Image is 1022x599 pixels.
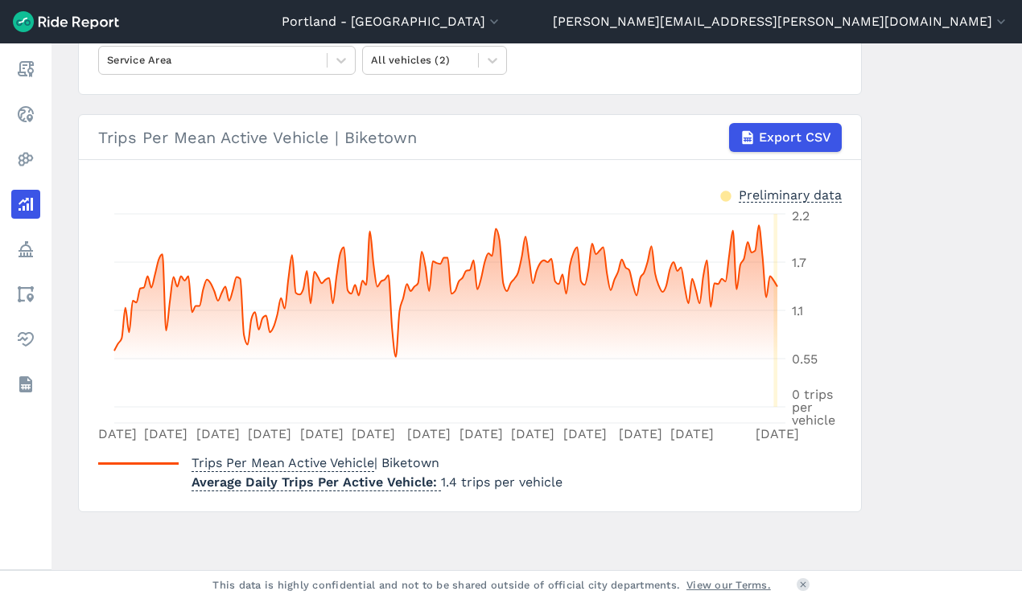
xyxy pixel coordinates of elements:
button: [PERSON_NAME][EMAIL_ADDRESS][PERSON_NAME][DOMAIN_NAME] [553,12,1009,31]
tspan: 0.55 [792,351,818,367]
tspan: [DATE] [196,426,240,441]
tspan: per [792,400,813,415]
tspan: [DATE] [248,426,291,441]
a: Health [11,325,40,354]
a: View our Terms. [686,577,771,593]
a: Datasets [11,370,40,399]
tspan: [DATE] [407,426,451,441]
tspan: [DATE] [459,426,503,441]
tspan: vehicle [792,412,835,428]
button: Export CSV [729,123,842,152]
a: Policy [11,235,40,264]
tspan: [DATE] [670,426,714,441]
span: Export CSV [759,128,831,147]
div: Preliminary data [739,186,842,203]
tspan: [DATE] [563,426,607,441]
div: Trips Per Mean Active Vehicle | Biketown [98,123,842,152]
a: Report [11,55,40,84]
tspan: 1.1 [792,303,803,318]
span: Average Daily Trips Per Active Vehicle [192,470,441,491]
tspan: 1.7 [792,255,806,270]
tspan: [DATE] [93,426,137,441]
tspan: [DATE] [352,426,395,441]
p: 1.4 trips per vehicle [192,473,563,492]
tspan: 2.2 [792,208,810,224]
a: Heatmaps [11,145,40,174]
tspan: [DATE] [756,426,799,441]
span: | Biketown [192,455,439,470]
a: Areas [11,280,40,309]
tspan: [DATE] [144,426,188,441]
img: Ride Report [13,11,119,32]
span: Trips Per Mean Active Vehicle [192,450,374,472]
tspan: 0 trips [792,387,833,402]
tspan: [DATE] [619,426,662,441]
tspan: [DATE] [300,426,344,441]
a: Realtime [11,100,40,129]
a: Analyze [11,190,40,219]
tspan: [DATE] [511,426,554,441]
button: Portland - [GEOGRAPHIC_DATA] [282,12,502,31]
